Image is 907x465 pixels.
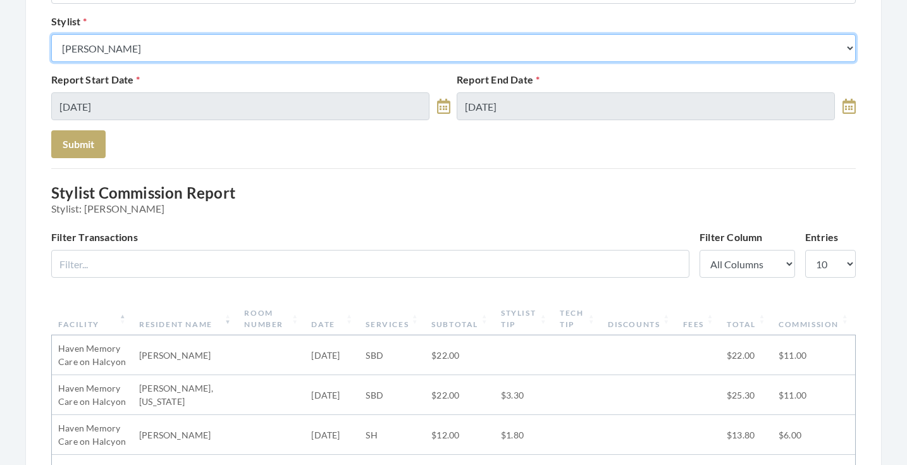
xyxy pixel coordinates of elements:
label: Report Start Date [51,72,140,87]
input: Select Date [457,92,835,120]
th: Resident Name: activate to sort column ascending [133,302,238,335]
th: Facility: activate to sort column descending [52,302,133,335]
span: Stylist: [PERSON_NAME] [51,202,856,214]
a: toggle [842,92,856,120]
th: Tech Tip: activate to sort column ascending [553,302,602,335]
td: $6.00 [772,415,855,455]
th: Commission: activate to sort column ascending [772,302,855,335]
th: Total: activate to sort column ascending [720,302,772,335]
td: $11.00 [772,375,855,415]
td: $12.00 [425,415,495,455]
td: $13.80 [720,415,772,455]
td: $1.80 [495,415,553,455]
label: Entries [805,230,838,245]
th: Subtotal: activate to sort column ascending [425,302,495,335]
td: [PERSON_NAME], [US_STATE] [133,375,238,415]
td: SBD [359,335,425,375]
td: Haven Memory Care on Halcyon [52,415,133,455]
label: Report End Date [457,72,540,87]
label: Filter Column [700,230,763,245]
td: $11.00 [772,335,855,375]
th: Discounts: activate to sort column ascending [602,302,677,335]
td: Haven Memory Care on Halcyon [52,375,133,415]
input: Select Date [51,92,429,120]
h3: Stylist Commission Report [51,184,856,214]
label: Stylist [51,14,87,29]
td: [DATE] [305,415,359,455]
td: $22.00 [425,375,495,415]
input: Filter... [51,250,689,278]
th: Stylist Tip: activate to sort column ascending [495,302,553,335]
th: Fees: activate to sort column ascending [677,302,720,335]
th: Room Number: activate to sort column ascending [238,302,305,335]
th: Services: activate to sort column ascending [359,302,425,335]
td: SBD [359,375,425,415]
td: [PERSON_NAME] [133,335,238,375]
td: [PERSON_NAME] [133,415,238,455]
td: $25.30 [720,375,772,415]
td: [DATE] [305,375,359,415]
td: SH [359,415,425,455]
td: $22.00 [720,335,772,375]
td: $22.00 [425,335,495,375]
td: $3.30 [495,375,553,415]
th: Date: activate to sort column ascending [305,302,359,335]
td: Haven Memory Care on Halcyon [52,335,133,375]
label: Filter Transactions [51,230,138,245]
button: Submit [51,130,106,158]
a: toggle [437,92,450,120]
td: [DATE] [305,335,359,375]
